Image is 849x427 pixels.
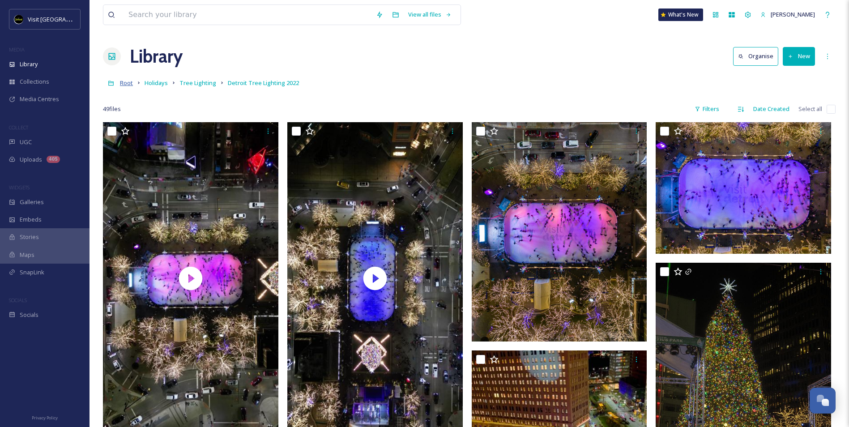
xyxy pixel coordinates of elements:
a: Library [130,43,183,70]
span: Library [20,60,38,68]
div: 405 [47,156,60,163]
input: Search your library [124,5,371,25]
span: UGC [20,138,32,146]
a: View all files [404,6,456,23]
span: SnapLink [20,268,44,277]
span: Socials [20,311,38,319]
button: Open Chat [810,388,836,414]
div: Filters [690,100,724,118]
span: 49 file s [103,105,121,113]
span: Media Centres [20,95,59,103]
span: Collections [20,77,49,86]
a: Tree Lighting [179,77,216,88]
span: Select all [798,105,822,113]
button: New [783,47,815,65]
img: 9d6d4463defa2854fe6fb0dc6e778ecf2d37adce35b74e0888c7002a009fd618.jpg [472,122,647,342]
span: Galleries [20,198,44,206]
button: Organise [733,47,778,65]
a: Organise [733,47,783,65]
span: Privacy Policy [32,415,58,421]
span: Visit [GEOGRAPHIC_DATA] [28,15,97,23]
img: VISIT%20DETROIT%20LOGO%20-%20BLACK%20BACKGROUND.png [14,15,23,24]
a: Detroit Tree Lighting 2022 [228,77,299,88]
span: MEDIA [9,46,25,53]
span: COLLECT [9,124,28,131]
span: [PERSON_NAME] [771,10,815,18]
span: Root [120,79,133,87]
span: Uploads [20,155,42,164]
span: WIDGETS [9,184,30,191]
span: Tree Lighting [179,79,216,87]
a: Root [120,77,133,88]
span: Embeds [20,215,42,224]
div: Date Created [749,100,794,118]
a: [PERSON_NAME] [756,6,819,23]
a: Privacy Policy [32,412,58,423]
a: What's New [658,9,703,21]
span: Detroit Tree Lighting 2022 [228,79,299,87]
span: Stories [20,233,39,241]
span: Holidays [145,79,168,87]
span: SOCIALS [9,297,27,303]
a: Holidays [145,77,168,88]
img: 882ddfe91a79770f0a8238deddb9af87db3569a15a5c125212d6199d0bbee430.jpg [656,122,831,254]
span: Maps [20,251,34,259]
